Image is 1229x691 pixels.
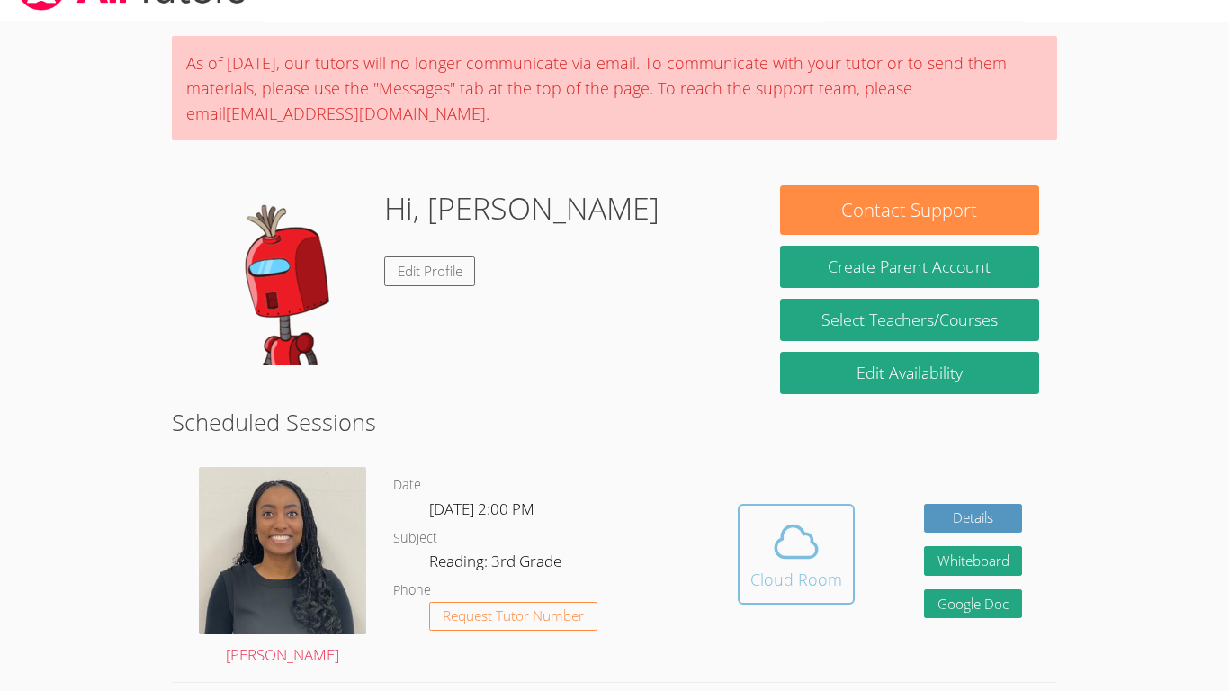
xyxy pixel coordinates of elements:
img: default.png [190,185,370,365]
button: Whiteboard [924,546,1023,576]
h1: Hi, [PERSON_NAME] [384,185,659,231]
a: Details [924,504,1023,534]
dt: Phone [393,579,431,602]
dt: Subject [393,527,437,550]
dt: Date [393,474,421,497]
a: Edit Availability [780,352,1039,394]
button: Create Parent Account [780,246,1039,288]
dd: Reading: 3rd Grade [429,549,565,579]
button: Cloud Room [738,504,855,605]
a: Google Doc [924,589,1023,619]
a: [PERSON_NAME] [199,467,366,669]
button: Request Tutor Number [429,602,597,632]
div: As of [DATE], our tutors will no longer communicate via email. To communicate with your tutor or ... [172,36,1057,140]
img: avatar.png [199,467,366,634]
div: Cloud Room [750,567,842,592]
button: Contact Support [780,185,1039,235]
h2: Scheduled Sessions [172,405,1057,439]
span: [DATE] 2:00 PM [429,498,534,519]
span: Request Tutor Number [443,609,584,623]
a: Edit Profile [384,256,476,286]
a: Select Teachers/Courses [780,299,1039,341]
